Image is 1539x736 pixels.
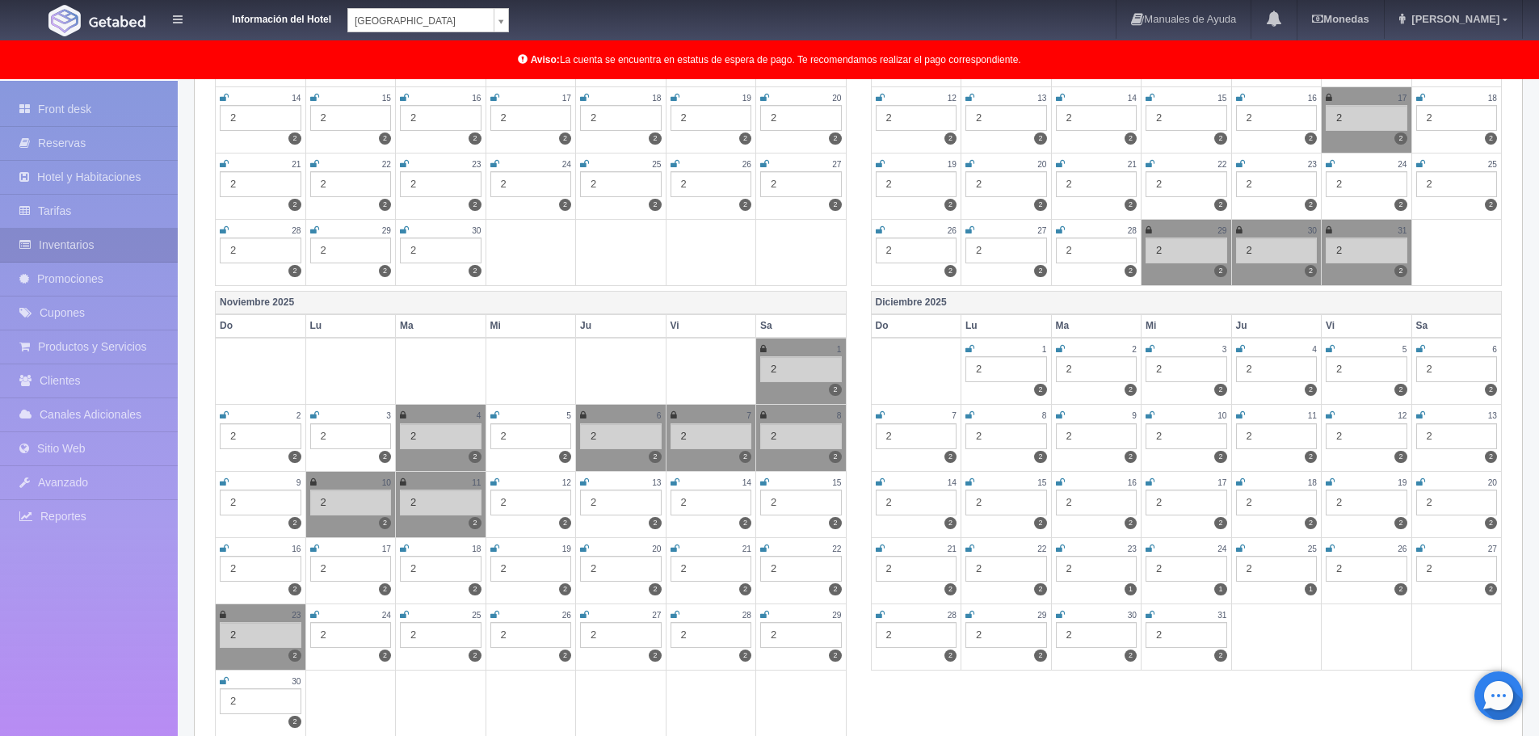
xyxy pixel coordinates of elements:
div: 2 [400,622,481,648]
div: 2 [220,105,301,131]
small: 22 [832,545,841,553]
label: 2 [944,583,957,595]
small: 9 [296,478,301,487]
small: 27 [832,160,841,169]
small: 18 [1488,94,1497,103]
label: 2 [1305,132,1317,145]
small: 5 [566,411,571,420]
th: Lu [305,314,396,338]
div: 2 [1056,238,1137,263]
label: 2 [1034,517,1046,529]
label: 2 [469,265,481,277]
th: Diciembre 2025 [871,291,1502,314]
small: 15 [1037,478,1046,487]
div: 2 [220,238,301,263]
small: 22 [382,160,391,169]
div: 2 [671,423,752,449]
div: 2 [965,105,1047,131]
label: 2 [1394,199,1407,211]
small: 15 [832,478,841,487]
th: Mi [1142,314,1232,338]
div: 2 [580,105,662,131]
label: 2 [559,517,571,529]
th: Mi [486,314,576,338]
label: 2 [1305,451,1317,463]
th: Ma [1051,314,1142,338]
div: 2 [580,423,662,449]
div: 2 [965,423,1047,449]
label: 2 [1305,199,1317,211]
small: 1 [837,345,842,354]
div: 2 [310,238,392,263]
div: 2 [490,490,572,515]
div: 2 [490,556,572,582]
label: 2 [559,451,571,463]
small: 12 [1398,411,1407,420]
small: 1 [1042,345,1047,354]
div: 2 [1146,423,1227,449]
small: 16 [1128,478,1137,487]
label: 2 [469,517,481,529]
small: 20 [1037,160,1046,169]
b: Monedas [1312,13,1369,25]
label: 2 [469,583,481,595]
a: [GEOGRAPHIC_DATA] [347,8,509,32]
label: 2 [739,650,751,662]
div: 2 [1326,238,1407,263]
small: 8 [837,411,842,420]
div: 2 [220,171,301,197]
div: 2 [965,171,1047,197]
small: 24 [562,160,571,169]
div: 2 [760,556,842,582]
label: 2 [559,650,571,662]
small: 21 [948,545,957,553]
small: 15 [382,94,391,103]
div: 2 [1056,105,1137,131]
div: 2 [1416,423,1498,449]
div: 2 [490,622,572,648]
div: 2 [1056,556,1137,582]
div: 2 [965,622,1047,648]
div: 2 [400,423,481,449]
label: 2 [1214,384,1226,396]
div: 2 [671,622,752,648]
div: 2 [1326,490,1407,515]
small: 26 [742,160,751,169]
div: 2 [1416,556,1498,582]
div: 2 [310,171,392,197]
label: 1 [1214,583,1226,595]
label: 2 [1034,583,1046,595]
small: 25 [1488,160,1497,169]
label: 2 [1305,265,1317,277]
div: 2 [1236,171,1318,197]
small: 28 [1128,226,1137,235]
small: 3 [1222,345,1227,354]
label: 2 [379,583,391,595]
div: 2 [1146,238,1227,263]
label: 1 [1305,583,1317,595]
small: 27 [1037,226,1046,235]
label: 2 [739,583,751,595]
b: Aviso: [531,54,560,65]
label: 2 [1034,451,1046,463]
label: 2 [288,517,301,529]
div: 2 [1326,423,1407,449]
label: 2 [1125,265,1137,277]
div: 2 [1056,423,1137,449]
label: 2 [1034,132,1046,145]
label: 2 [1125,451,1137,463]
div: 2 [580,556,662,582]
label: 2 [739,451,751,463]
label: 2 [944,517,957,529]
div: 2 [1236,105,1318,131]
div: 2 [1326,556,1407,582]
div: 2 [1236,556,1318,582]
div: 2 [310,105,392,131]
div: 2 [1416,490,1498,515]
label: 2 [1394,583,1407,595]
label: 2 [379,265,391,277]
label: 2 [379,451,391,463]
label: 2 [829,583,841,595]
small: 20 [1488,478,1497,487]
th: Sa [1411,314,1502,338]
